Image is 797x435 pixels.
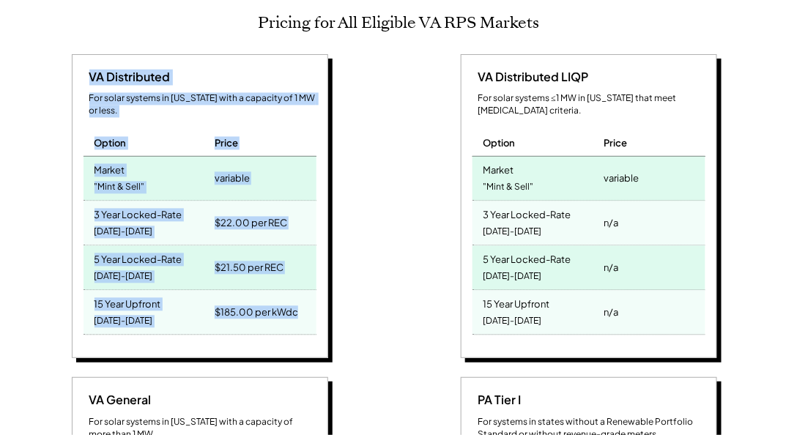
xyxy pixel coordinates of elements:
div: [DATE]-[DATE] [483,223,542,242]
div: PA Tier I [472,393,522,409]
div: Price [215,137,238,150]
div: VA Distributed [84,70,171,86]
div: n/a [604,213,618,234]
div: Option [483,137,516,150]
h2: Pricing for All Eligible VA RPS Markets [258,13,539,32]
div: n/a [604,258,618,278]
div: [DATE]-[DATE] [483,267,542,287]
div: "Mint & Sell" [94,178,145,198]
div: 15 Year Upfront [483,294,550,311]
div: variable [604,168,639,189]
div: For solar systems in [US_STATE] with a capacity of 1 MW or less. [89,93,316,118]
div: [DATE]-[DATE] [483,312,542,332]
div: 3 Year Locked-Rate [94,205,182,222]
div: VA Distributed LIQP [472,70,589,86]
div: [DATE]-[DATE] [94,312,153,332]
div: [DATE]-[DATE] [94,267,153,287]
div: $185.00 per kWdc [215,302,298,323]
div: variable [215,168,250,189]
div: Option [94,137,127,150]
div: $21.50 per REC [215,258,283,278]
div: $22.00 per REC [215,213,287,234]
div: For solar systems ≤1 MW in [US_STATE] that meet [MEDICAL_DATA] criteria. [478,93,705,118]
div: 3 Year Locked-Rate [483,205,571,222]
div: Price [604,137,627,150]
div: 15 Year Upfront [94,294,161,311]
div: VA General [84,393,152,409]
div: Market [483,160,514,177]
div: "Mint & Sell" [483,178,534,198]
div: 5 Year Locked-Rate [483,250,571,267]
div: 5 Year Locked-Rate [94,250,182,267]
div: n/a [604,302,618,323]
div: Market [94,160,125,177]
div: [DATE]-[DATE] [94,223,153,242]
